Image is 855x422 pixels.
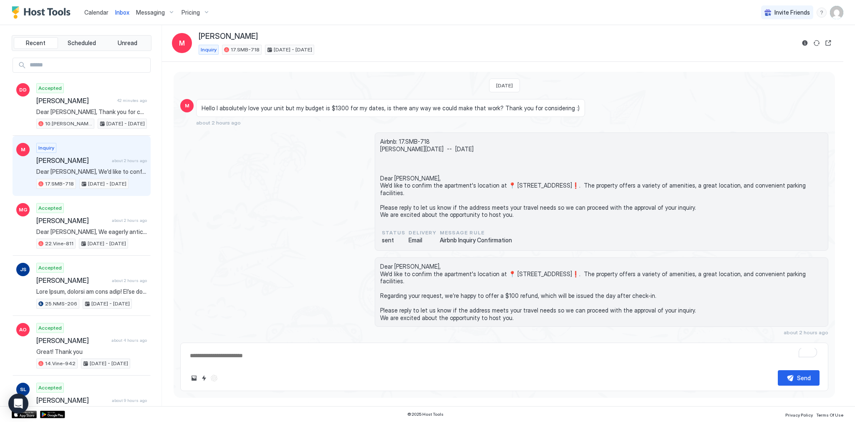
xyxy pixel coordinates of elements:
[36,216,108,225] span: [PERSON_NAME]
[112,398,147,403] span: about 9 hours ago
[38,384,62,391] span: Accepted
[274,46,312,53] span: [DATE] - [DATE]
[785,412,813,417] span: Privacy Policy
[60,37,104,49] button: Scheduled
[202,104,580,112] span: Hello I absolutely love your unit but my budget is $1300 for my dates, is there any way we could ...
[201,46,217,53] span: Inquiry
[14,37,58,49] button: Recent
[19,86,27,94] span: DD
[117,98,147,103] span: 42 minutes ago
[12,35,151,51] div: tab-group
[231,46,260,53] span: 17.SMB-718
[182,9,200,16] span: Pricing
[19,326,27,333] span: AO
[199,373,209,383] button: Quick reply
[36,336,108,345] span: [PERSON_NAME]
[40,411,65,418] a: Google Play Store
[20,266,26,273] span: JS
[36,348,147,356] span: Great! Thank you
[38,204,62,212] span: Accepted
[382,236,405,244] span: sent
[68,39,96,47] span: Scheduled
[88,240,126,247] span: [DATE] - [DATE]
[115,8,129,17] a: Inbox
[26,58,150,72] input: Input Field
[115,9,129,16] span: Inbox
[36,97,113,105] span: [PERSON_NAME]
[84,9,108,16] span: Calendar
[179,38,185,48] span: M
[189,348,820,364] textarea: To enrich screen reader interactions, please activate Accessibility in Grammarly extension settings
[830,6,843,19] div: User profile
[36,276,108,285] span: [PERSON_NAME]
[45,240,73,247] span: 22.Vine-811
[380,263,823,321] span: Dear [PERSON_NAME], We'd like to confirm the apartment's location at 📍 [STREET_ADDRESS]❗️. The pr...
[12,411,37,418] a: App Store
[26,39,45,47] span: Recent
[21,146,25,153] span: M
[36,288,147,295] span: Lore Ipsum, dolorsi am cons adip! El’se doeiusm te inci utl! Etdol ma ali eni adminimveni qui’no ...
[382,229,405,236] span: status
[45,180,74,188] span: 17.SMB-718
[816,412,843,417] span: Terms Of Use
[8,394,28,414] div: Open Intercom Messenger
[817,8,827,18] div: menu
[36,156,108,165] span: [PERSON_NAME]
[105,37,149,49] button: Unread
[112,158,147,163] span: about 2 hours ago
[440,236,512,244] span: Airbnb Inquiry Confirmation
[823,38,833,48] button: Open reservation
[778,370,820,386] button: Send
[36,228,147,236] span: Dear [PERSON_NAME], We eagerly anticipate your arrival [DATE] and would appreciate knowing your e...
[88,180,126,188] span: [DATE] - [DATE]
[38,84,62,92] span: Accepted
[36,396,108,404] span: [PERSON_NAME]
[38,264,62,272] span: Accepted
[91,300,130,308] span: [DATE] - [DATE]
[45,120,92,127] span: 10.[PERSON_NAME]-203
[38,324,62,332] span: Accepted
[45,300,77,308] span: 25.NMS-206
[440,229,512,236] span: Message Rule
[136,9,165,16] span: Messaging
[36,168,147,175] span: Dear [PERSON_NAME], We'd like to confirm the apartment's location at 📍 [STREET_ADDRESS]❗️. The pr...
[12,6,74,19] a: Host Tools Logo
[812,38,822,48] button: Sync reservation
[407,412,444,417] span: © 2025 Host Tools
[196,119,241,126] span: about 2 hours ago
[38,144,54,152] span: Inquiry
[199,32,258,41] span: [PERSON_NAME]
[112,218,147,223] span: about 2 hours ago
[20,386,26,393] span: SL
[816,410,843,419] a: Terms Of Use
[111,338,147,343] span: about 4 hours ago
[496,82,513,89] span: [DATE]
[84,8,108,17] a: Calendar
[189,373,199,383] button: Upload image
[409,236,436,244] span: Email
[106,120,145,127] span: [DATE] - [DATE]
[774,9,810,16] span: Invite Friends
[112,278,147,283] span: about 2 hours ago
[785,410,813,419] a: Privacy Policy
[409,229,436,236] span: Delivery
[784,329,828,336] span: about 2 hours ago
[380,138,823,219] span: Airbnb: 17.SMB-718 [PERSON_NAME][DATE] -- [DATE] Dear [PERSON_NAME], We'd like to confirm the apa...
[36,108,147,116] span: Dear [PERSON_NAME], Thank you for choosing to stay at our apartment. 📅 I’d like to confirm your r...
[19,206,28,214] span: MG
[185,102,189,109] span: M
[800,38,810,48] button: Reservation information
[797,374,811,382] div: Send
[90,360,128,367] span: [DATE] - [DATE]
[118,39,137,47] span: Unread
[45,360,76,367] span: 14.Vine-942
